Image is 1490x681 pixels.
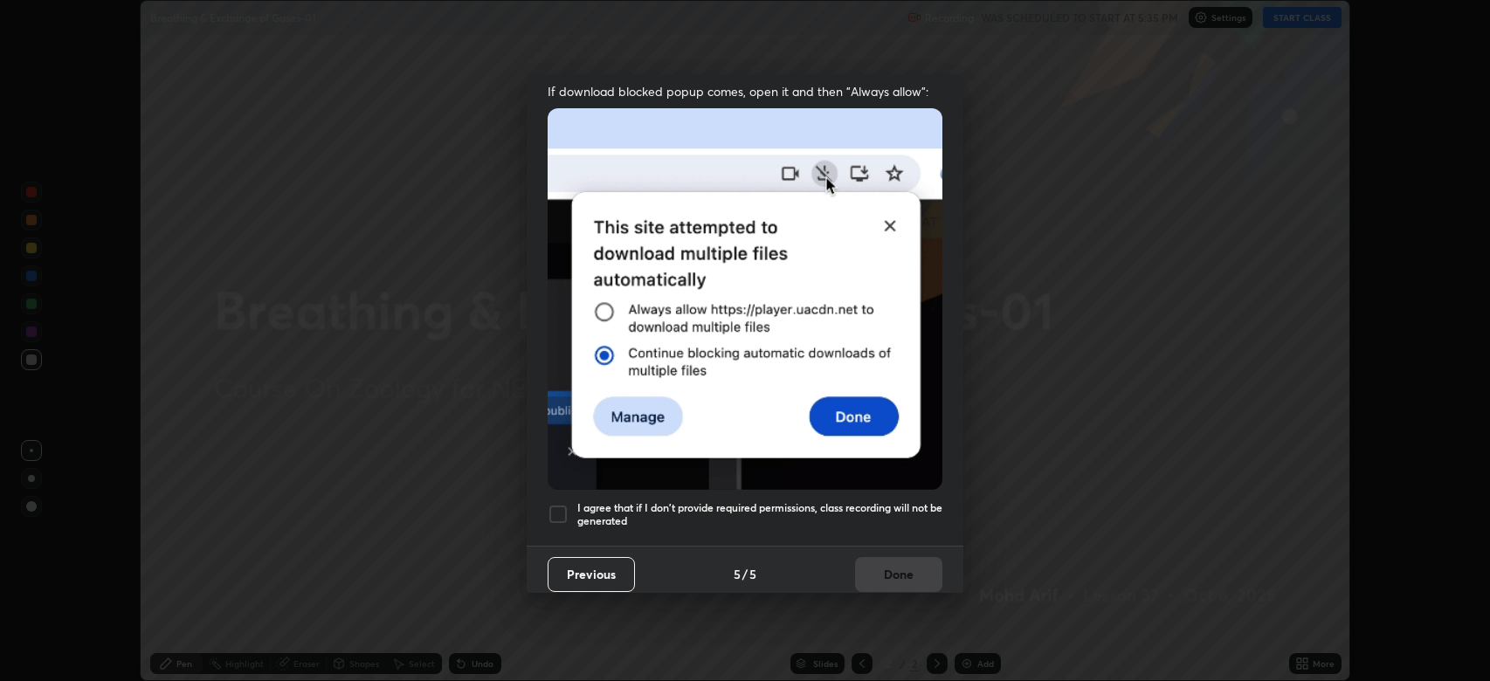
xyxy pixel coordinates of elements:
h4: / [742,565,748,583]
h4: 5 [734,565,741,583]
button: Previous [548,557,635,592]
img: downloads-permission-blocked.gif [548,108,942,490]
h5: I agree that if I don't provide required permissions, class recording will not be generated [577,501,942,528]
span: If download blocked popup comes, open it and then "Always allow": [548,83,942,100]
h4: 5 [749,565,756,583]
